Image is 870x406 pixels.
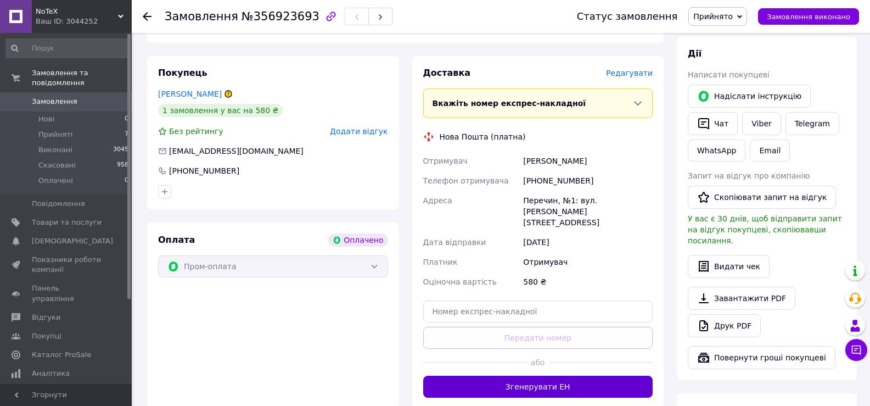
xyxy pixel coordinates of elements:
button: Згенерувати ЕН [423,376,653,398]
span: Оплачені [38,176,73,186]
button: Email [750,140,790,162]
span: 7 [125,130,128,140]
div: Перечин, №1: вул. [PERSON_NAME][STREET_ADDRESS] [521,191,655,232]
span: Товари та послуги [32,218,102,227]
span: Прийнято [693,12,733,21]
div: Нова Пошта (платна) [437,131,529,142]
span: Виконані [38,145,72,155]
a: [PERSON_NAME] [158,90,222,98]
span: Замовлення виконано [767,13,850,21]
input: Номер експрес-накладної [423,301,653,322]
span: 0 [125,176,128,186]
span: Доставка [423,68,471,78]
span: Оціночна вартість [423,277,497,286]
span: Каталог ProSale [32,350,91,360]
div: Повернутися назад [143,11,151,22]
span: Покупці [32,331,61,341]
a: WhatsApp [688,140,745,162]
div: [PHONE_NUMBER] [168,165,240,176]
button: Повернути гроші покупцеві [688,346,835,369]
span: Покупець [158,68,207,78]
a: Друк PDF [688,314,761,337]
span: Редагувати [606,69,653,77]
span: NoTeX [36,7,118,16]
div: Статус замовлення [577,11,678,22]
span: Отримувач [423,157,468,165]
span: [DEMOGRAPHIC_DATA] [32,236,113,246]
span: Панель управління [32,283,102,303]
input: Пошук [5,38,130,58]
span: Дата відправки [423,238,486,247]
span: [EMAIL_ADDRESS][DOMAIN_NAME] [169,147,304,155]
div: [PHONE_NUMBER] [521,171,655,191]
span: Запит на відгук про компанію [688,171,810,180]
button: Замовлення виконано [758,8,859,25]
span: Замовлення та повідомлення [32,68,132,88]
span: У вас є 30 днів, щоб відправити запит на відгук покупцеві, скопіювавши посилання. [688,214,842,245]
button: Чат [688,112,738,135]
span: №356923693 [242,10,319,23]
div: [PERSON_NAME] [521,151,655,171]
div: 1 замовлення у вас на 580 ₴ [158,104,283,117]
span: Адреса [423,196,452,205]
span: Оплата [158,235,195,245]
button: Видати чек [688,255,770,278]
a: Viber [742,112,781,135]
button: Скопіювати запит на відгук [688,186,836,209]
span: Замовлення [32,97,77,107]
button: Надіслати інструкцію [688,85,811,108]
span: або [526,357,549,368]
button: Чат з покупцем [845,339,867,361]
span: Аналітика [32,369,70,379]
div: [DATE] [521,232,655,252]
span: Відгуки [32,313,60,322]
a: Завантажити PDF [688,287,795,310]
span: Прийняті [38,130,72,140]
span: Скасовані [38,160,76,170]
span: Вкажіть номер експрес-накладної [433,99,586,108]
div: Ваш ID: 3044252 [36,16,132,26]
span: 0 [125,114,128,124]
span: Платник [423,258,458,266]
span: Показники роботи компанії [32,255,102,275]
span: Повідомлення [32,199,85,209]
span: Телефон отримувача [423,176,509,185]
div: Оплачено [328,233,388,247]
a: Telegram [785,112,839,135]
span: 3045 [113,145,128,155]
span: Без рейтингу [169,127,223,136]
div: Отримувач [521,252,655,272]
span: 958 [117,160,128,170]
span: Додати відгук [330,127,388,136]
span: Написати покупцеві [688,70,770,79]
span: Нові [38,114,54,124]
span: Замовлення [165,10,238,23]
div: 580 ₴ [521,272,655,292]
